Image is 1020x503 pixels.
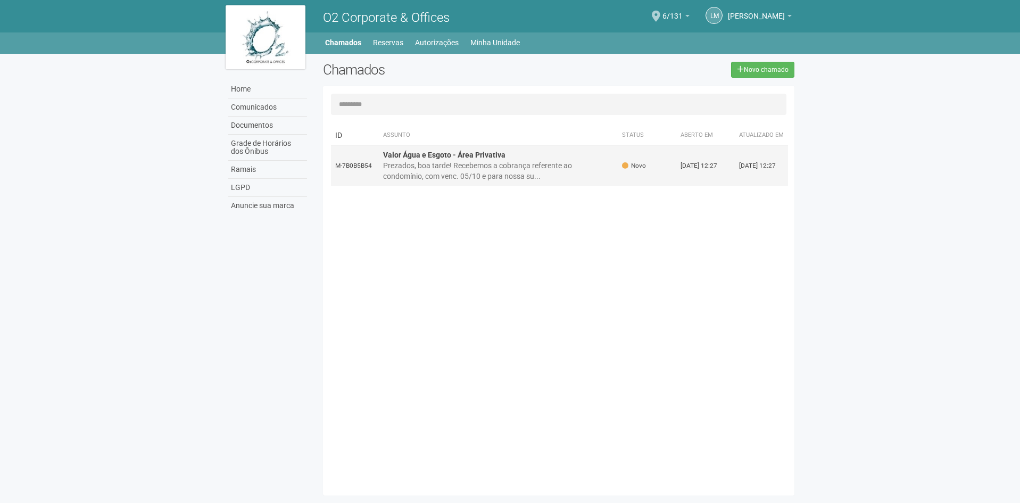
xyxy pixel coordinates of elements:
strong: Valor Água e Esgoto - Área Privativa [383,151,505,159]
a: Chamados [325,35,361,50]
img: logo.jpg [226,5,305,69]
a: Autorizações [415,35,459,50]
a: Documentos [228,117,307,135]
a: Novo chamado [731,62,794,78]
a: 6/131 [662,13,690,22]
span: 6/131 [662,2,683,20]
span: O2 Corporate & Offices [323,10,450,25]
span: Novo [622,161,646,170]
td: M-7B0B5B54 [331,145,379,186]
a: Ramais [228,161,307,179]
th: Atualizado em [735,126,788,145]
a: LGPD [228,179,307,197]
th: Assunto [379,126,618,145]
a: Home [228,80,307,98]
td: [DATE] 12:27 [735,145,788,186]
th: Aberto em [676,126,735,145]
a: [PERSON_NAME] [728,13,792,22]
a: Minha Unidade [470,35,520,50]
a: Grade de Horários dos Ônibus [228,135,307,161]
span: Lana Martins [728,2,785,20]
a: Comunicados [228,98,307,117]
td: ID [331,126,379,145]
a: Reservas [373,35,403,50]
h2: Chamados [323,62,510,78]
td: [DATE] 12:27 [676,145,735,186]
a: Anuncie sua marca [228,197,307,215]
div: Prezados, boa tarde! Recebemos a cobrança referente ao condomínio, com venc. 05/10 e para nossa s... [383,160,614,182]
th: Status [618,126,676,145]
a: LM [706,7,723,24]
